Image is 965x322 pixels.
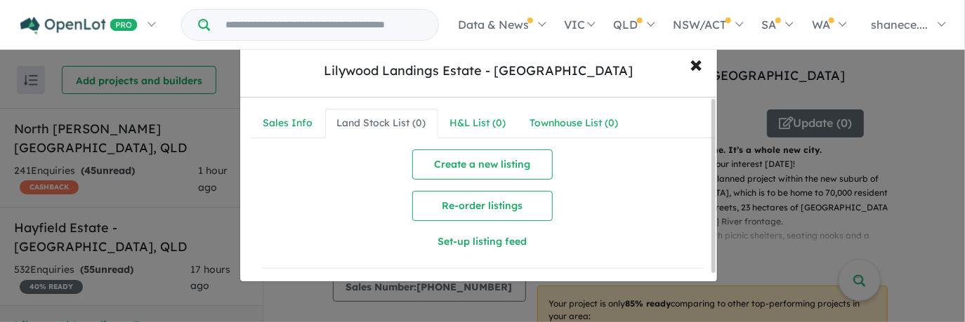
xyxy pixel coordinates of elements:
div: Townhouse List ( 0 ) [530,115,619,132]
span: shanece.... [871,18,928,32]
button: Create a new listing [412,149,553,180]
div: Lilywood Landings Estate - [GEOGRAPHIC_DATA] [324,62,633,80]
button: Re-order listings [412,191,553,221]
div: H&L List ( 0 ) [450,115,506,132]
div: Sales Info [263,115,313,132]
span: × [690,48,703,79]
img: Openlot PRO Logo White [20,17,138,34]
div: Land Stock List ( 0 ) [337,115,426,132]
button: Set-up listing feed [372,227,593,257]
input: Try estate name, suburb, builder or developer [213,10,435,40]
